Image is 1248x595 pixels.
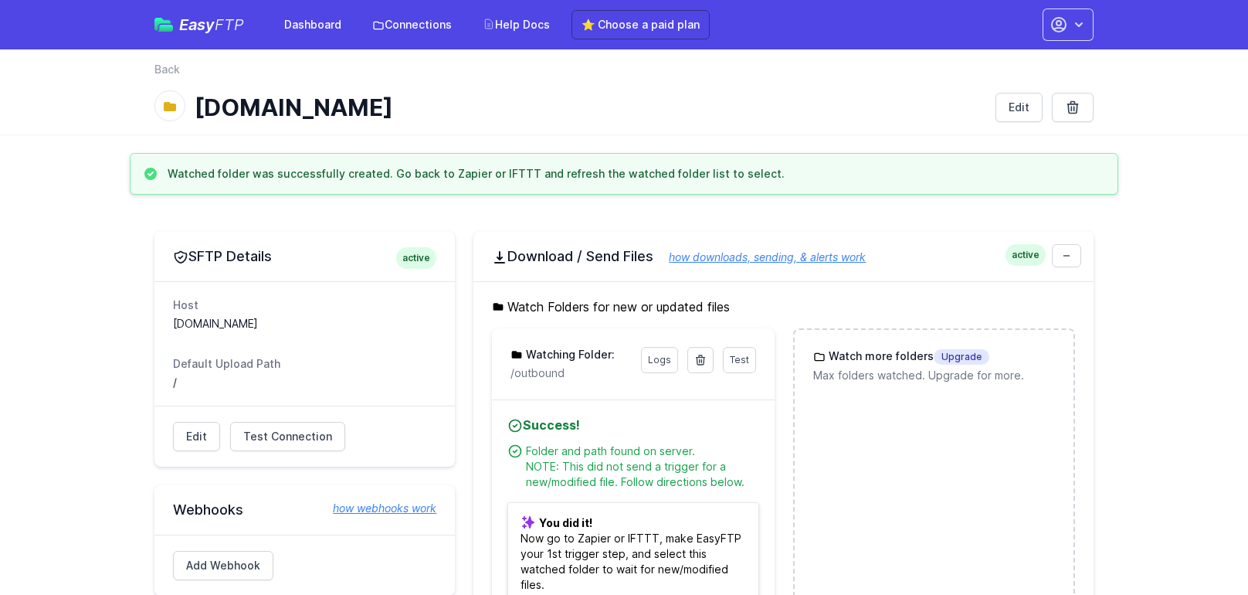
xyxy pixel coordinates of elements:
a: Connections [363,11,461,39]
a: Test [723,347,756,373]
h2: Webhooks [173,501,436,519]
span: Test [730,354,749,365]
b: You did it! [539,516,592,529]
nav: Breadcrumb [154,62,1094,87]
span: Easy [179,17,244,32]
img: easyftp_logo.png [154,18,173,32]
a: Back [154,62,180,77]
a: Watch more foldersUpgrade Max folders watched. Upgrade for more. [795,330,1073,402]
span: active [1006,244,1046,266]
dt: Default Upload Path [173,356,436,372]
dt: Host [173,297,436,313]
h5: Watch Folders for new or updated files [492,297,1075,316]
a: Logs [641,347,678,373]
a: Test Connection [230,422,345,451]
iframe: Drift Widget Chat Controller [1171,518,1229,576]
dd: [DOMAIN_NAME] [173,316,436,331]
dd: / [173,375,436,390]
a: how webhooks work [317,501,436,516]
div: Folder and path found on server. NOTE: This did not send a trigger for a new/modified file. Follo... [526,444,758,490]
h2: SFTP Details [173,247,436,266]
h3: Watch more folders [826,348,989,365]
a: how downloads, sending, & alerts work [653,250,866,263]
h1: [DOMAIN_NAME] [195,93,983,121]
a: Add Webhook [173,551,273,580]
a: Edit [995,93,1043,122]
span: Test Connection [243,429,332,444]
a: Dashboard [275,11,351,39]
a: EasyFTP [154,17,244,32]
h3: Watching Folder: [523,347,615,362]
span: active [396,247,436,269]
p: /outbound [510,365,631,381]
p: Max folders watched. Upgrade for more. [813,368,1055,383]
span: FTP [215,15,244,34]
h3: Watched folder was successfully created. Go back to Zapier or IFTTT and refresh the watched folde... [168,166,785,182]
span: Upgrade [934,349,989,365]
h4: Success! [507,416,758,434]
h2: Download / Send Files [492,247,1075,266]
a: ⭐ Choose a paid plan [571,10,710,39]
a: Edit [173,422,220,451]
a: Help Docs [473,11,559,39]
